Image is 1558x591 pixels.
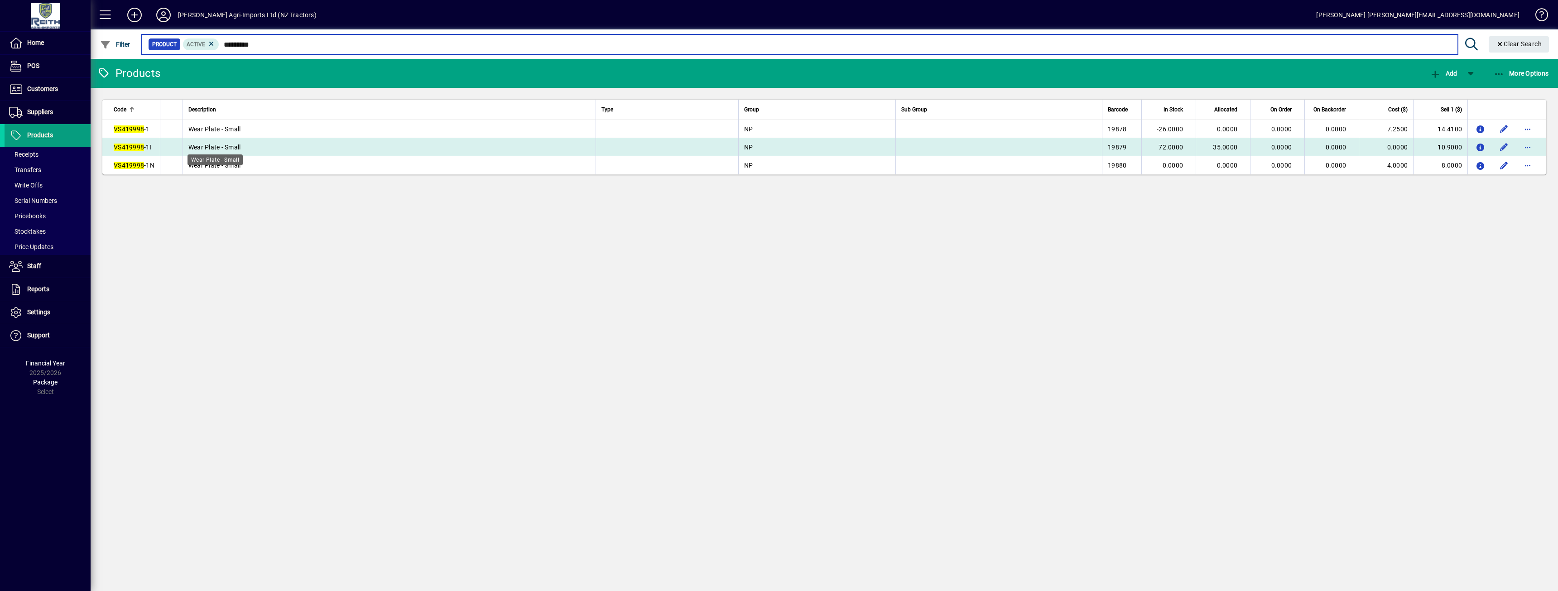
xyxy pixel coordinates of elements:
td: 14.4100 [1413,120,1467,138]
button: Edit [1497,158,1511,173]
span: -1 [114,125,150,133]
div: Type [601,105,733,115]
span: 0.0000 [1271,144,1292,151]
span: NP [744,144,753,151]
a: Knowledge Base [1529,2,1547,31]
span: On Order [1270,105,1292,115]
span: Cost ($) [1388,105,1408,115]
td: 7.2500 [1359,120,1413,138]
div: In Stock [1147,105,1191,115]
span: Products [27,131,53,139]
div: Products [97,66,160,81]
span: Reports [27,285,49,293]
button: Add [120,7,149,23]
a: Receipts [5,147,91,162]
span: Type [601,105,613,115]
span: 19879 [1108,144,1126,151]
div: [PERSON_NAME] Agri-Imports Ltd (NZ Tractors) [178,8,317,22]
span: Staff [27,262,41,269]
span: 0.0000 [1271,162,1292,169]
a: Write Offs [5,178,91,193]
span: Transfers [9,166,41,173]
a: Settings [5,301,91,324]
span: Write Offs [9,182,43,189]
a: Pricebooks [5,208,91,224]
span: -1I [114,144,152,151]
span: Package [33,379,58,386]
mat-chip: Activation Status: Active [183,38,219,50]
em: 419998 [122,144,144,151]
span: In Stock [1164,105,1183,115]
span: POS [27,62,39,69]
em: VS [114,125,122,133]
div: Allocated [1202,105,1245,115]
em: VS [114,162,122,169]
span: Sell 1 ($) [1441,105,1462,115]
span: Active [187,41,205,48]
span: Suppliers [27,108,53,115]
td: 0.0000 [1359,138,1413,156]
span: Code [114,105,126,115]
span: Customers [27,85,58,92]
span: 19878 [1108,125,1126,133]
a: Stocktakes [5,224,91,239]
span: Wear Plate - Small [188,125,241,133]
span: Pricebooks [9,212,46,220]
button: More options [1520,158,1535,173]
a: Transfers [5,162,91,178]
span: Sub Group [901,105,927,115]
a: Serial Numbers [5,193,91,208]
button: Edit [1497,140,1511,154]
span: Wear Plate - Small [188,162,241,169]
button: Add [1428,65,1459,82]
button: More options [1520,140,1535,154]
span: Home [27,39,44,46]
span: NP [744,125,753,133]
a: Staff [5,255,91,278]
button: Clear [1489,36,1549,53]
span: 0.0000 [1217,125,1238,133]
a: Reports [5,278,91,301]
div: Wear Plate - Small [188,154,243,165]
a: Support [5,324,91,347]
span: Add [1430,70,1457,77]
span: Receipts [9,151,38,158]
span: Stocktakes [9,228,46,235]
span: -26.0000 [1157,125,1183,133]
span: Clear Search [1496,40,1542,48]
button: More Options [1491,65,1551,82]
span: Price Updates [9,243,53,250]
div: Description [188,105,590,115]
a: Home [5,32,91,54]
span: Product [152,40,177,49]
span: Filter [100,41,130,48]
em: 419998 [122,162,144,169]
span: Description [188,105,216,115]
span: More Options [1494,70,1549,77]
button: Edit [1497,122,1511,136]
span: Barcode [1108,105,1128,115]
button: More options [1520,122,1535,136]
td: 8.0000 [1413,156,1467,174]
span: 35.0000 [1213,144,1237,151]
span: NP [744,162,753,169]
span: Support [27,332,50,339]
div: Sub Group [901,105,1096,115]
button: Profile [149,7,178,23]
span: Group [744,105,759,115]
td: 10.9000 [1413,138,1467,156]
em: 419998 [122,125,144,133]
span: 0.0000 [1217,162,1238,169]
span: 19880 [1108,162,1126,169]
span: 0.0000 [1163,162,1183,169]
span: 0.0000 [1271,125,1292,133]
span: Serial Numbers [9,197,57,204]
span: 0.0000 [1326,162,1346,169]
span: Settings [27,308,50,316]
span: Financial Year [26,360,65,367]
a: POS [5,55,91,77]
div: Barcode [1108,105,1136,115]
span: 0.0000 [1326,144,1346,151]
a: Suppliers [5,101,91,124]
div: On Backorder [1310,105,1354,115]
